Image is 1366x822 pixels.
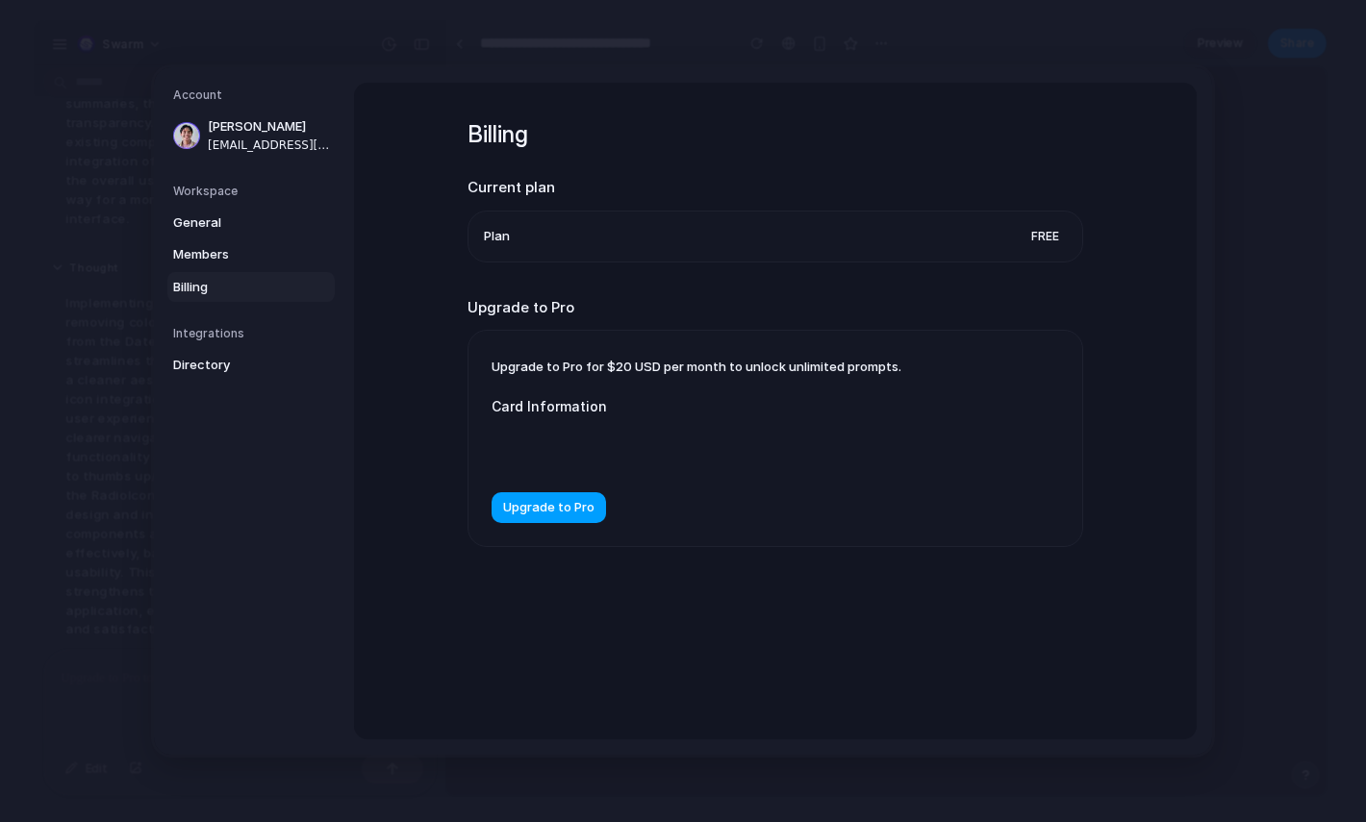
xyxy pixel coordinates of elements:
span: Free [1024,227,1067,246]
iframe: Secure card payment input frame [507,439,861,458]
span: [PERSON_NAME] [208,117,331,137]
a: [PERSON_NAME][EMAIL_ADDRESS][DOMAIN_NAME] [167,112,335,160]
span: Plan [484,227,510,246]
h5: Account [173,87,335,104]
a: Billing [167,272,335,303]
span: Upgrade to Pro for $20 USD per month to unlock unlimited prompts. [492,359,901,374]
h2: Current plan [468,177,1083,199]
span: [EMAIL_ADDRESS][DOMAIN_NAME] [208,137,331,154]
a: Directory [167,350,335,381]
h1: Billing [468,117,1083,152]
span: Directory [173,356,296,375]
span: General [173,213,296,233]
label: Card Information [492,396,876,416]
h2: Upgrade to Pro [468,297,1083,319]
span: Members [173,245,296,264]
a: General [167,208,335,238]
a: Members [167,239,335,270]
span: Upgrade to Pro [503,498,594,517]
h5: Workspace [173,183,335,200]
button: Upgrade to Pro [492,492,606,523]
h5: Integrations [173,325,335,342]
span: Billing [173,278,296,297]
